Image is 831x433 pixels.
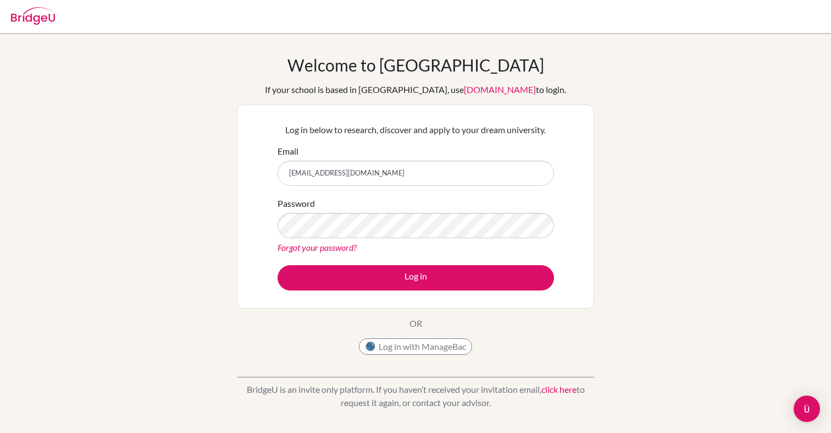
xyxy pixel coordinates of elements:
label: Email [278,145,298,158]
div: Open Intercom Messenger [794,396,820,422]
h1: Welcome to [GEOGRAPHIC_DATA] [287,55,544,75]
a: Forgot your password? [278,242,357,253]
p: OR [409,317,422,330]
p: Log in below to research, discover and apply to your dream university. [278,123,554,136]
a: click here [541,384,577,394]
img: Bridge-U [11,7,55,25]
div: If your school is based in [GEOGRAPHIC_DATA], use to login. [265,83,566,96]
button: Log in with ManageBac [359,338,472,355]
label: Password [278,197,315,210]
a: [DOMAIN_NAME] [464,84,536,95]
p: BridgeU is an invite only platform. If you haven’t received your invitation email, to request it ... [237,383,594,409]
button: Log in [278,265,554,291]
